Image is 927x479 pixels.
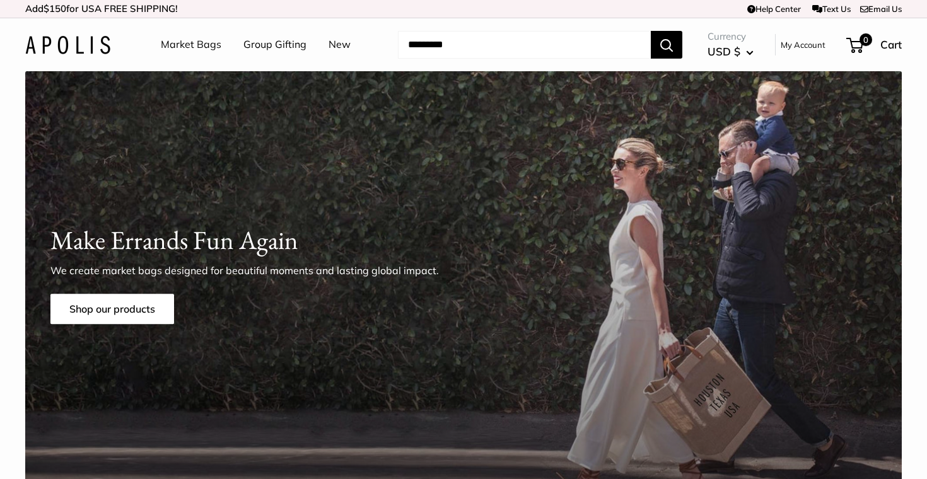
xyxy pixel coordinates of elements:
span: $150 [44,3,66,14]
a: My Account [781,37,825,52]
input: Search... [398,31,651,59]
span: Cart [880,38,902,51]
span: Currency [708,28,754,45]
a: Market Bags [161,35,221,54]
a: Shop our products [50,294,174,325]
span: 0 [860,33,872,46]
a: New [329,35,351,54]
span: USD $ [708,45,740,58]
a: Group Gifting [243,35,306,54]
p: We create market bags designed for beautiful moments and lasting global impact. [50,263,460,279]
img: Apolis [25,36,110,54]
h1: Make Errands Fun Again [50,222,877,259]
a: 0 Cart [848,35,902,55]
button: Search [651,31,682,59]
button: USD $ [708,42,754,62]
a: Text Us [812,4,851,14]
a: Email Us [860,4,902,14]
a: Help Center [747,4,801,14]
